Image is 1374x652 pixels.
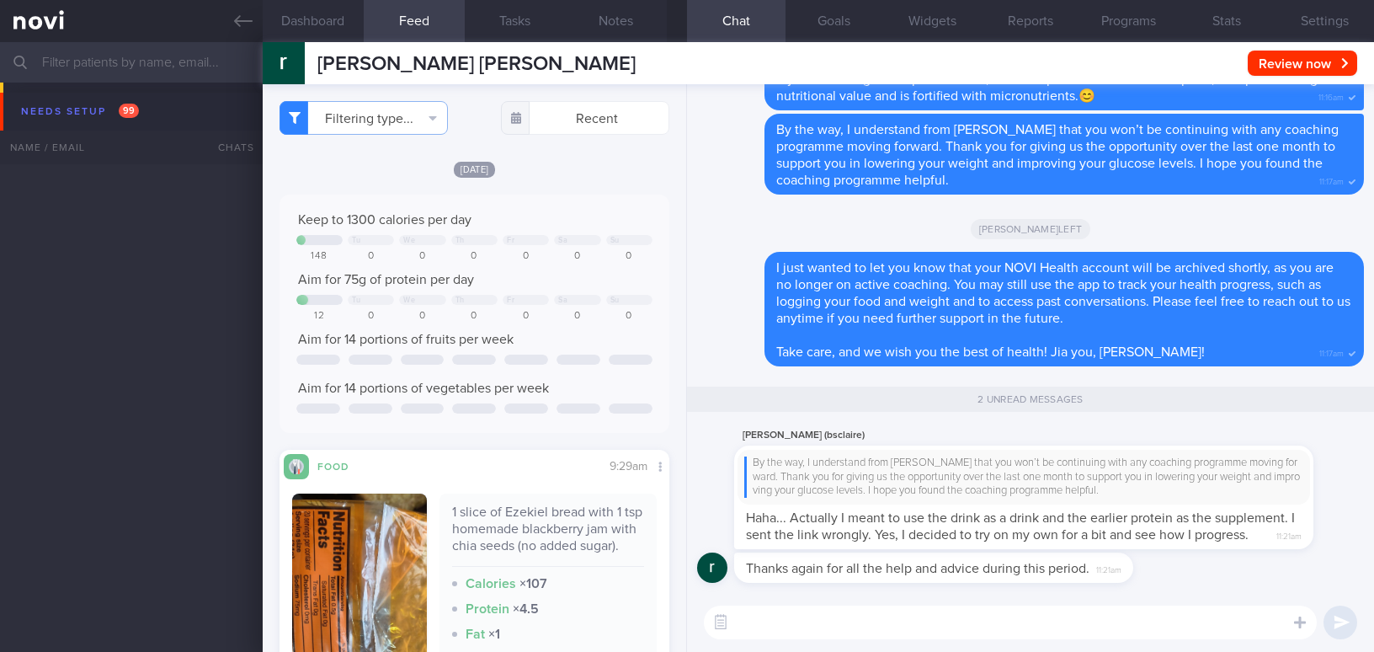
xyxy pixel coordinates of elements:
[352,236,360,245] div: Tu
[746,511,1295,542] span: Haha... Actually I meant to use the drink as a drink and the earlier protein as the supplement. I...
[610,296,620,305] div: Su
[403,236,415,245] div: We
[1319,172,1344,188] span: 11:17am
[452,504,645,567] div: 1 slice of Ezekiel bread with 1 tsp homemade blackberry jam with chia seeds (no added sugar).
[455,296,465,305] div: Th
[119,104,139,118] span: 99
[507,296,514,305] div: Fr
[466,577,516,591] strong: Calories
[454,162,496,178] span: [DATE]
[466,628,485,641] strong: Fat
[746,562,1089,575] span: Thanks again for all the help and advice during this period.
[317,54,636,74] span: [PERSON_NAME] [PERSON_NAME]
[298,213,471,227] span: Keep to 1300 calories per day
[195,131,263,164] div: Chats
[554,310,600,323] div: 0
[298,382,549,395] span: Aim for 14 portions of vegetables per week
[348,250,394,263] div: 0
[507,236,514,245] div: Fr
[1319,344,1344,360] span: 11:17am
[503,310,549,323] div: 0
[971,219,1090,239] span: [PERSON_NAME] left
[399,310,445,323] div: 0
[488,628,500,641] strong: × 1
[451,310,498,323] div: 0
[776,123,1339,187] span: By the way, I understand from [PERSON_NAME] that you won’t be continuing with any coaching progra...
[610,236,620,245] div: Su
[399,250,445,263] div: 0
[558,296,567,305] div: Sa
[558,236,567,245] div: Sa
[296,250,343,263] div: 148
[776,261,1350,325] span: I just wanted to let you know that your NOVI Health account will be archived shortly, as you are ...
[606,250,652,263] div: 0
[503,250,549,263] div: 0
[519,577,547,591] strong: × 107
[776,345,1205,359] span: Take care, and we wish you the best of health! Jia you, [PERSON_NAME]!
[466,602,509,616] strong: Protein
[744,457,1303,498] div: By the way, I understand from [PERSON_NAME] that you won’t be continuing with any coaching progra...
[17,100,143,123] div: Needs setup
[1276,526,1302,542] span: 11:21am
[610,461,647,473] span: 9:29am
[554,250,600,263] div: 0
[403,296,415,305] div: We
[455,236,465,245] div: Th
[348,310,394,323] div: 0
[309,458,376,473] div: Food
[298,333,514,346] span: Aim for 14 portions of fruits per week
[298,273,474,286] span: Aim for 75g of protein per day
[296,310,343,323] div: 12
[1318,88,1344,104] span: 11:16am
[451,250,498,263] div: 0
[734,425,1364,446] div: [PERSON_NAME] (bsclaire)
[513,602,539,616] strong: × 4.5
[606,310,652,323] div: 0
[1096,560,1121,576] span: 11:21am
[1248,51,1357,76] button: Review now
[280,101,448,135] button: Filtering type...
[352,296,360,305] div: Tu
